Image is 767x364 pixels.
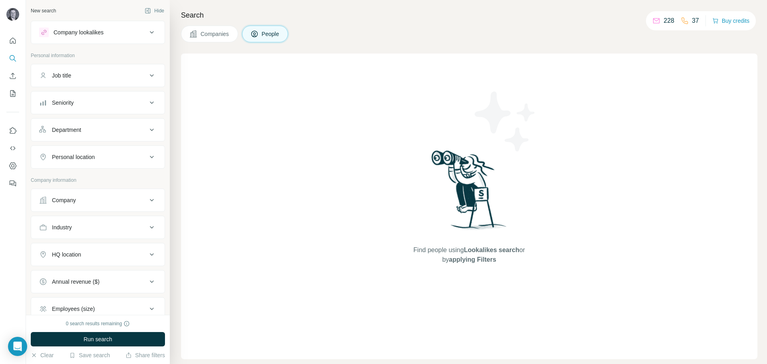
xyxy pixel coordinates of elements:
span: Lookalikes search [464,247,519,253]
div: Job title [52,72,71,80]
p: 37 [692,16,699,26]
span: Companies [201,30,230,38]
img: Surfe Illustration - Stars [469,86,541,157]
div: Company lookalikes [54,28,103,36]
img: Avatar [6,8,19,21]
button: HQ location [31,245,165,264]
div: Company [52,196,76,204]
div: Personal location [52,153,95,161]
div: 0 search results remaining [66,320,130,327]
button: Use Surfe on LinkedIn [6,123,19,138]
div: Seniority [52,99,74,107]
button: Dashboard [6,159,19,173]
img: Surfe Illustration - Woman searching with binoculars [428,148,511,237]
button: Enrich CSV [6,69,19,83]
button: Annual revenue ($) [31,272,165,291]
button: Save search [69,351,110,359]
button: Company [31,191,165,210]
button: Hide [139,5,170,17]
span: People [262,30,280,38]
button: Use Surfe API [6,141,19,155]
button: Seniority [31,93,165,112]
button: Feedback [6,176,19,191]
span: Find people using or by [405,245,533,265]
p: Company information [31,177,165,184]
div: Open Intercom Messenger [8,337,27,356]
div: HQ location [52,251,81,259]
div: Annual revenue ($) [52,278,99,286]
button: My lists [6,86,19,101]
button: Industry [31,218,165,237]
div: New search [31,7,56,14]
div: Industry [52,223,72,231]
button: Clear [31,351,54,359]
h4: Search [181,10,757,21]
button: Share filters [125,351,165,359]
button: Employees (size) [31,299,165,318]
button: Personal location [31,147,165,167]
button: Search [6,51,19,66]
button: Job title [31,66,165,85]
span: applying Filters [449,256,496,263]
p: 228 [664,16,674,26]
div: Employees (size) [52,305,95,313]
p: Personal information [31,52,165,59]
button: Buy credits [712,15,749,26]
div: Department [52,126,81,134]
button: Quick start [6,34,19,48]
button: Department [31,120,165,139]
button: Run search [31,332,165,346]
button: Company lookalikes [31,23,165,42]
span: Run search [83,335,112,343]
